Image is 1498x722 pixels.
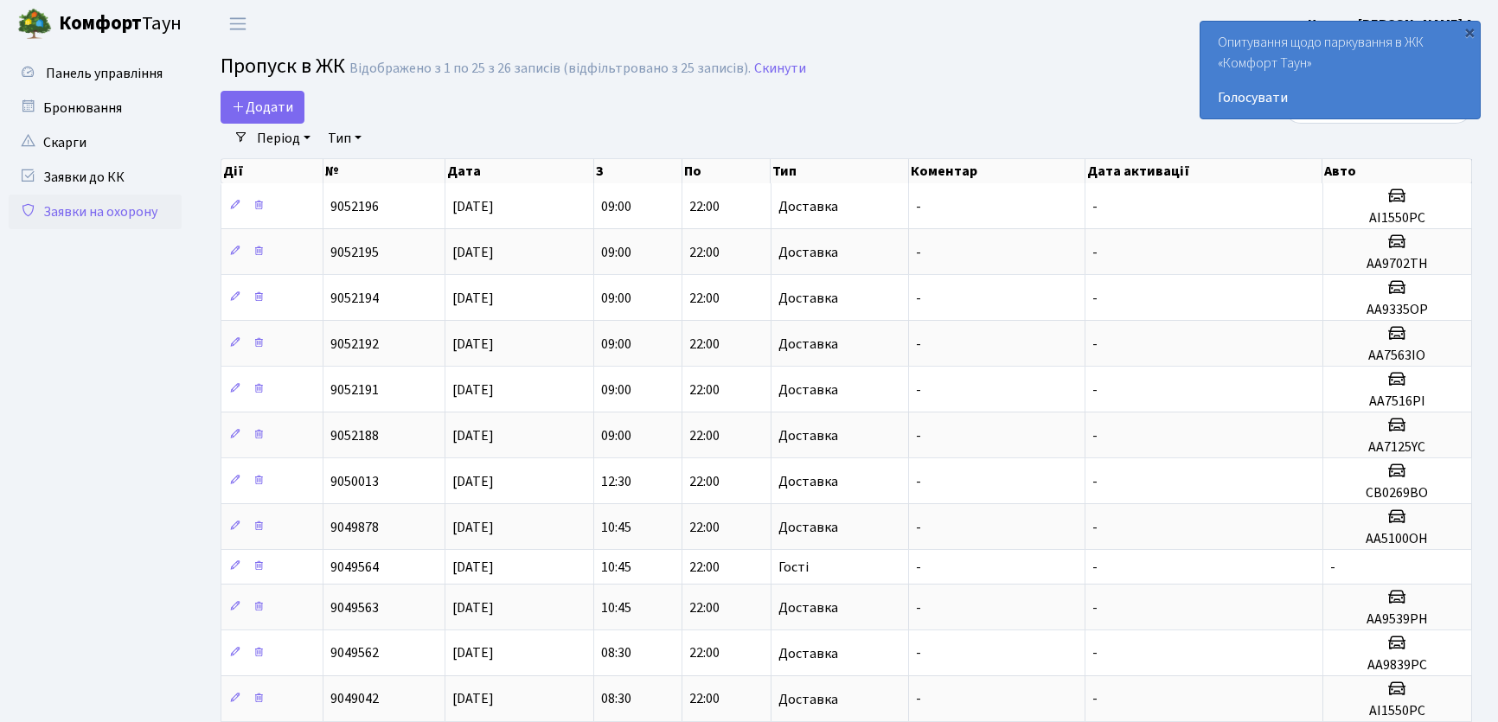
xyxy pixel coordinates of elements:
span: - [1092,289,1098,308]
span: - [1092,380,1098,399]
span: 9049042 [330,690,379,709]
span: - [916,243,921,262]
span: [DATE] [452,335,494,354]
div: Відображено з 1 по 25 з 26 записів (відфільтровано з 25 записів). [349,61,751,77]
span: 09:00 [601,197,631,216]
th: Коментар [909,159,1085,183]
span: 10:45 [601,558,631,577]
div: Опитування щодо паркування в ЖК «Комфорт Таун» [1200,22,1480,118]
span: Доставка [778,475,838,489]
a: Скарги [9,125,182,160]
span: - [1092,243,1098,262]
span: [DATE] [452,518,494,537]
span: Доставка [778,337,838,351]
span: 9049564 [330,558,379,577]
h5: АА7125YС [1330,439,1464,456]
th: № [323,159,445,183]
span: [DATE] [452,243,494,262]
span: [DATE] [452,380,494,399]
a: Заявки до КК [9,160,182,195]
span: Доставка [778,429,838,443]
span: [DATE] [452,472,494,491]
span: - [916,197,921,216]
span: Доставка [778,693,838,706]
span: [DATE] [452,598,494,617]
h5: АІ1550РС [1330,703,1464,719]
span: 22:00 [689,690,720,709]
h5: СВ0269ВО [1330,485,1464,502]
span: Доставка [778,291,838,305]
span: - [1092,472,1098,491]
span: Таун [59,10,182,39]
span: - [916,335,921,354]
span: [DATE] [452,690,494,709]
span: [DATE] [452,197,494,216]
span: 22:00 [689,197,720,216]
span: - [916,426,921,445]
span: Гості [778,560,809,574]
th: Дата [445,159,594,183]
span: - [916,518,921,537]
h5: АА9335ОР [1330,302,1464,318]
span: 12:30 [601,472,631,491]
span: 9052191 [330,380,379,399]
span: Пропуск в ЖК [221,51,345,81]
span: - [1330,558,1335,577]
span: - [916,380,921,399]
span: 9052192 [330,335,379,354]
a: Панель управління [9,56,182,91]
span: 22:00 [689,426,720,445]
span: 9049562 [330,644,379,663]
span: - [916,598,921,617]
span: - [1092,518,1098,537]
th: Авто [1322,159,1471,183]
h5: АА9702ТН [1330,256,1464,272]
span: [DATE] [452,644,494,663]
a: Голосувати [1218,87,1463,108]
h5: АА7516PI [1330,393,1464,410]
span: 22:00 [689,380,720,399]
h5: АІ1550РС [1330,210,1464,227]
div: × [1461,23,1478,41]
span: - [916,690,921,709]
span: 08:30 [601,690,631,709]
span: Додати [232,98,293,117]
a: Тип [321,124,368,153]
span: 22:00 [689,289,720,308]
span: [DATE] [452,558,494,577]
a: Заявки на охорону [9,195,182,229]
span: 10:45 [601,598,631,617]
span: 09:00 [601,426,631,445]
th: Тип [771,159,908,183]
span: - [1092,558,1098,577]
button: Переключити навігацію [216,10,259,38]
h5: АА9839РС [1330,657,1464,674]
span: Доставка [778,521,838,534]
a: Цитрус [PERSON_NAME] А. [1308,14,1477,35]
span: Доставка [778,200,838,214]
span: - [1092,426,1098,445]
span: 9052196 [330,197,379,216]
a: Бронювання [9,91,182,125]
th: З [594,159,682,183]
b: Цитрус [PERSON_NAME] А. [1308,15,1477,34]
span: 22:00 [689,335,720,354]
span: 9052195 [330,243,379,262]
span: - [1092,690,1098,709]
span: 9049878 [330,518,379,537]
span: 9050013 [330,472,379,491]
span: 09:00 [601,335,631,354]
span: - [916,289,921,308]
span: 22:00 [689,644,720,663]
a: Скинути [754,61,806,77]
a: Період [250,124,317,153]
span: - [916,472,921,491]
h5: АА7563ІО [1330,348,1464,364]
span: 09:00 [601,243,631,262]
span: Доставка [778,246,838,259]
th: По [682,159,771,183]
span: 22:00 [689,518,720,537]
span: - [916,558,921,577]
span: - [1092,335,1098,354]
span: - [1092,197,1098,216]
